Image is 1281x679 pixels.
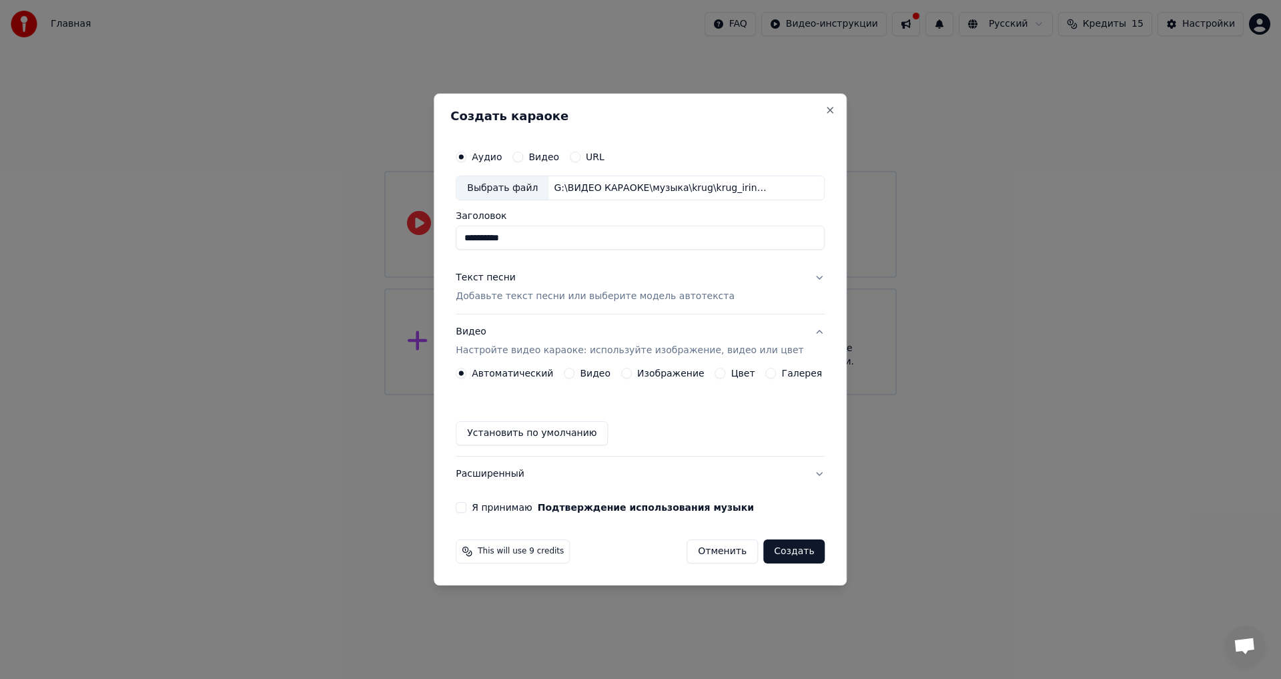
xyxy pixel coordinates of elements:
p: Настройте видео караоке: используйте изображение, видео или цвет [456,344,803,357]
label: Аудио [472,152,502,162]
p: Добавьте текст песни или выберите модель автотекста [456,290,735,304]
button: Отменить [687,539,758,563]
label: Заголовок [456,212,825,221]
label: Я принимаю [472,503,754,512]
label: Изображение [637,369,705,378]
span: This will use 9 credits [478,546,564,557]
div: Выбрать файл [456,176,548,200]
h2: Создать караоке [450,110,830,122]
label: Галерея [782,369,823,378]
div: Видео [456,326,803,358]
div: Текст песни [456,272,516,285]
label: URL [586,152,604,162]
label: Автоматический [472,369,553,378]
button: Расширенный [456,457,825,491]
div: ВидеоНастройте видео караоке: используйте изображение, видео или цвет [456,368,825,456]
button: Установить по умолчанию [456,421,608,445]
label: Цвет [731,369,755,378]
button: Я принимаю [538,503,754,512]
label: Видео [580,369,610,378]
label: Видео [528,152,559,162]
button: ВидеоНастройте видео караоке: используйте изображение, видео или цвет [456,315,825,369]
div: G:\ВИДЕО КАРАОКЕ\музыка\krug\krug_irina.mp3 [548,182,775,195]
button: Текст песниДобавьте текст песни или выберите модель автотекста [456,261,825,314]
button: Создать [763,539,825,563]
